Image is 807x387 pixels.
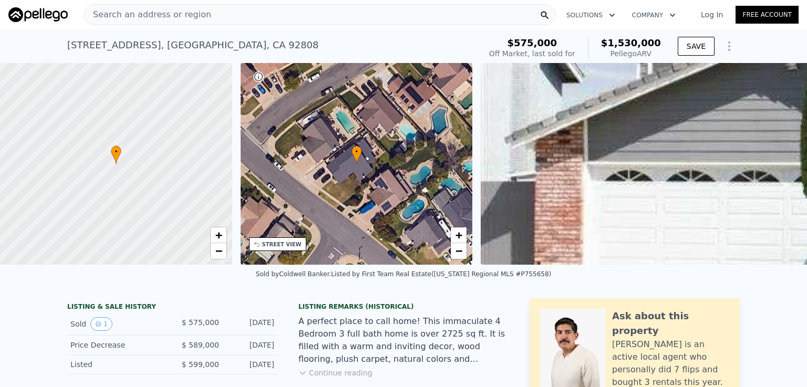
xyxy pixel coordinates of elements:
span: • [351,147,362,156]
div: • [111,145,121,164]
div: [DATE] [227,340,274,350]
div: STREET VIEW [262,240,302,248]
span: $ 589,000 [182,341,219,349]
img: Pellego [8,7,68,22]
div: Pellego ARV [601,48,661,59]
button: Solutions [558,6,624,25]
div: Off Market, last sold for [489,48,575,59]
span: − [456,244,462,257]
div: Ask about this property [612,309,729,338]
div: Price Decrease [70,340,164,350]
button: Show Options [719,36,740,57]
span: $575,000 [508,37,557,48]
span: + [456,228,462,242]
div: Listed by First Team Real Estate ([US_STATE] Regional MLS #P755658) [331,270,551,278]
span: • [111,147,121,156]
div: [DATE] [227,359,274,370]
button: SAVE [678,37,715,56]
div: [DATE] [227,317,274,331]
a: Log In [688,9,736,20]
div: • [351,145,362,164]
span: + [215,228,222,242]
span: $ 599,000 [182,360,219,369]
a: Zoom out [451,243,467,259]
div: Listing Remarks (Historical) [298,302,509,311]
a: Zoom out [211,243,226,259]
span: Search an address or region [85,8,211,21]
div: A perfect place to call home! This immaculate 4 Bedroom 3 full bath home is over 2725 sq ft. It i... [298,315,509,365]
a: Free Account [736,6,799,24]
button: Company [624,6,684,25]
span: $1,530,000 [601,37,661,48]
button: View historical data [90,317,112,331]
a: Zoom in [451,227,467,243]
div: [STREET_ADDRESS] , [GEOGRAPHIC_DATA] , CA 92808 [67,38,319,53]
div: Sold by Coldwell Banker . [256,270,332,278]
span: $ 575,000 [182,318,219,327]
div: LISTING & SALE HISTORY [67,302,277,313]
span: − [215,244,222,257]
div: Listed [70,359,164,370]
div: Sold [70,317,164,331]
button: Continue reading [298,368,373,378]
a: Zoom in [211,227,226,243]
